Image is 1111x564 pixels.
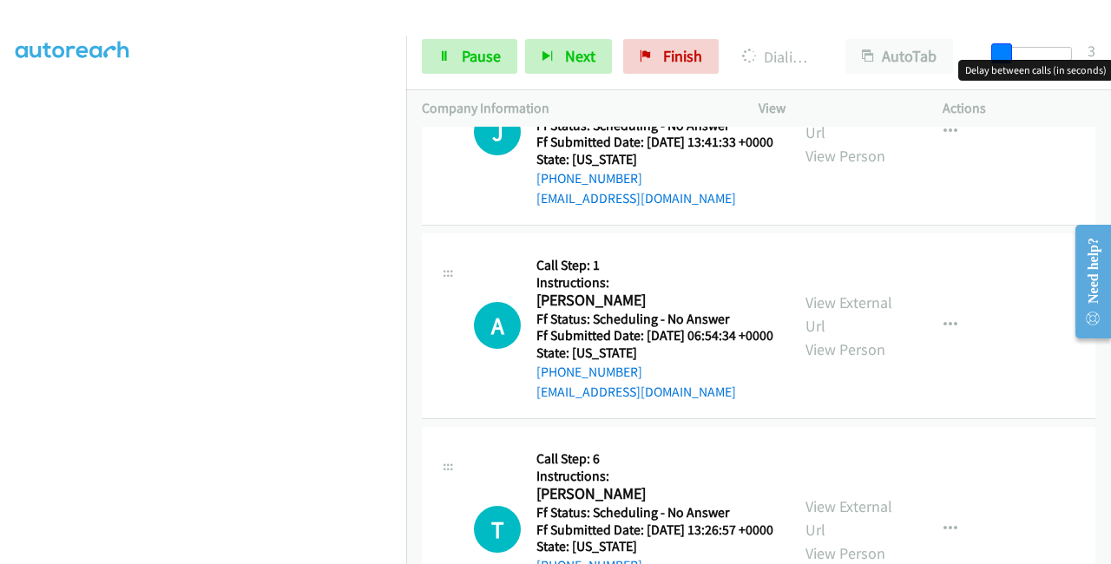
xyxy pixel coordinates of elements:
[474,506,521,553] h1: T
[1088,39,1095,62] div: 3
[536,274,773,292] h5: Instructions:
[474,302,521,349] div: The call is yet to be attempted
[805,543,885,563] a: View Person
[536,327,773,344] h5: Ff Submitted Date: [DATE] 06:54:34 +0000
[536,134,773,151] h5: Ff Submitted Date: [DATE] 13:41:33 +0000
[474,506,521,553] div: The call is yet to be attempted
[536,384,736,400] a: [EMAIL_ADDRESS][DOMAIN_NAME]
[805,292,892,336] a: View External Url
[462,46,501,66] span: Pause
[536,257,773,274] h5: Call Step: 1
[536,504,774,521] h5: Ff Status: Scheduling - No Answer
[536,484,774,504] h2: [PERSON_NAME]
[805,339,885,359] a: View Person
[623,39,719,74] a: Finish
[805,146,885,166] a: View Person
[943,98,1095,119] p: Actions
[536,170,642,187] a: [PHONE_NUMBER]
[742,45,814,69] p: Dialing [PERSON_NAME]
[536,311,773,328] h5: Ff Status: Scheduling - No Answer
[805,496,892,540] a: View External Url
[663,46,702,66] span: Finish
[759,98,911,119] p: View
[845,39,953,74] button: AutoTab
[474,108,521,155] h1: J
[474,108,521,155] div: The call is yet to be attempted
[805,99,892,142] a: View External Url
[422,39,517,74] a: Pause
[474,302,521,349] h1: A
[536,468,774,485] h5: Instructions:
[536,364,642,380] a: [PHONE_NUMBER]
[536,151,773,168] h5: State: [US_STATE]
[536,538,774,555] h5: State: [US_STATE]
[422,98,727,119] p: Company Information
[525,39,612,74] button: Next
[536,291,773,311] h2: [PERSON_NAME]
[536,450,774,468] h5: Call Step: 6
[536,521,774,539] h5: Ff Submitted Date: [DATE] 13:26:57 +0000
[536,190,736,207] a: [EMAIL_ADDRESS][DOMAIN_NAME]
[536,344,773,362] h5: State: [US_STATE]
[565,46,595,66] span: Next
[1062,213,1111,351] iframe: Resource Center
